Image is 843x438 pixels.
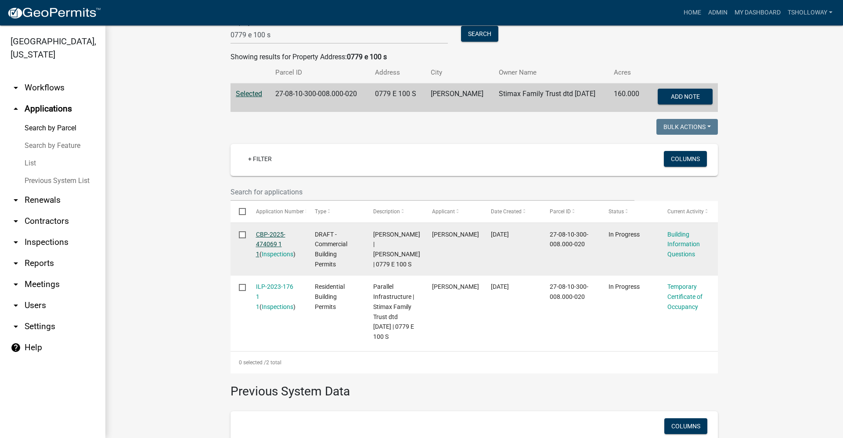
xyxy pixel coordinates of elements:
h3: Previous System Data [231,373,718,401]
span: Parallel Infrastructure | Stimax Family Trust dtd 05/21/2019 | 0779 E 100 S [373,283,414,340]
th: Parcel ID [270,62,369,83]
th: Owner Name [494,62,609,83]
button: Columns [664,418,707,434]
span: Katherine Kabel [432,283,479,290]
button: Search [461,26,498,42]
th: Acres [609,62,647,83]
a: Inspections [262,303,293,310]
span: Type [315,208,326,215]
a: Temporary Certificate of Occupancy [667,283,702,310]
datatable-header-cell: Date Created [483,201,541,222]
span: Application Number [256,208,304,215]
div: 2 total [231,352,718,373]
td: Stimax Family Trust dtd [DATE] [494,83,609,112]
span: In Progress [609,231,640,238]
a: Building Information Questions [667,231,700,258]
span: Parcel ID [550,208,571,215]
datatable-header-cell: Select [231,201,247,222]
button: Bulk Actions [656,119,718,135]
datatable-header-cell: Description [365,201,424,222]
div: ( ) [256,230,298,259]
a: ILP-2023-176 1 1 [256,283,293,310]
a: tsholloway [784,4,836,21]
span: In Progress [609,283,640,290]
datatable-header-cell: Parcel ID [541,201,600,222]
span: Anthony L Nichols II [432,231,479,238]
th: City [425,62,494,83]
span: Add Note [670,93,699,100]
span: Date Created [491,208,522,215]
i: arrow_drop_down [11,279,21,290]
span: DRAFT - Commercial Building Permits [315,231,347,268]
i: arrow_drop_up [11,104,21,114]
span: 07/25/2023 [491,283,509,290]
a: Admin [705,4,731,21]
i: arrow_drop_down [11,300,21,311]
span: Status [609,208,624,215]
datatable-header-cell: Status [600,201,659,222]
td: 27-08-10-300-008.000-020 [270,83,369,112]
td: [PERSON_NAME] [425,83,494,112]
i: arrow_drop_down [11,216,21,226]
datatable-header-cell: Applicant [424,201,483,222]
datatable-header-cell: Application Number [247,201,306,222]
a: Selected [236,90,262,98]
datatable-header-cell: Current Activity [659,201,718,222]
i: arrow_drop_down [11,83,21,93]
span: 27-08-10-300-008.000-020 [550,231,588,248]
span: 0 selected / [239,359,266,366]
a: Home [680,4,705,21]
a: CBP-2025-474069 1 1 [256,231,285,258]
i: arrow_drop_down [11,195,21,205]
span: 09/05/2025 [491,231,509,238]
a: My Dashboard [731,4,784,21]
i: arrow_drop_down [11,258,21,269]
td: 160.000 [609,83,647,112]
strong: 0779 e 100 s [347,53,387,61]
i: arrow_drop_down [11,321,21,332]
span: Fred Low | Rebecca E. Stimax | 0779 E 100 S [373,231,420,268]
button: Add Note [658,89,713,104]
span: 27-08-10-300-008.000-020 [550,283,588,300]
span: Description [373,208,400,215]
div: ( ) [256,282,298,312]
a: Inspections [262,251,293,258]
button: Columns [664,151,707,167]
i: arrow_drop_down [11,237,21,248]
span: Residential Building Permits [315,283,345,310]
i: help [11,342,21,353]
span: Applicant [432,208,455,215]
a: + Filter [241,151,279,167]
input: Search for applications [231,183,634,201]
datatable-header-cell: Type [306,201,365,222]
th: Address [370,62,425,83]
div: Showing results for Property Address: [231,52,718,62]
td: 0779 E 100 S [370,83,425,112]
span: Current Activity [667,208,704,215]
